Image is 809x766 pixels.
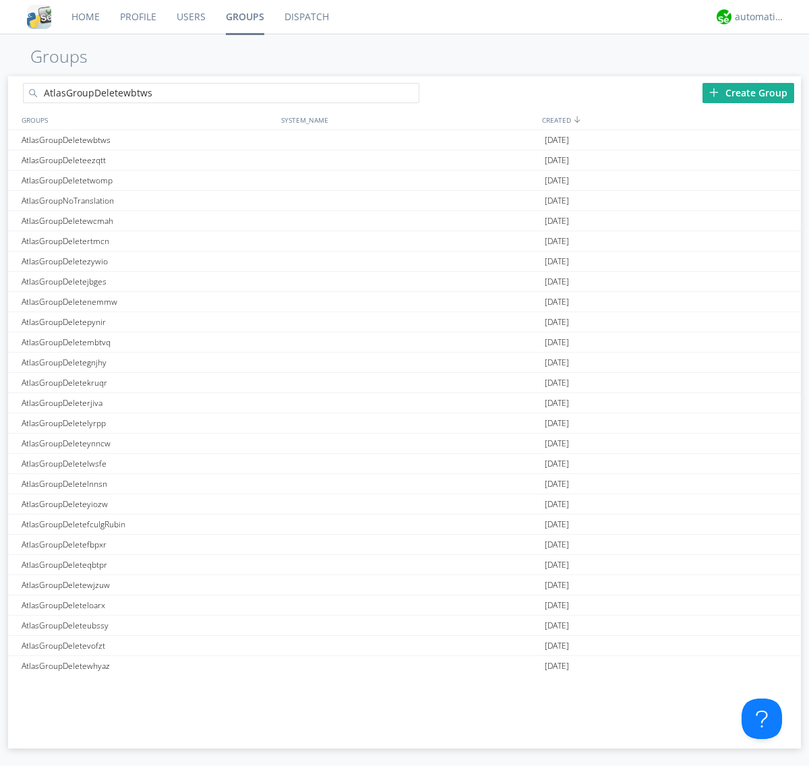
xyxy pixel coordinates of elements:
iframe: Toggle Customer Support [742,699,782,739]
span: [DATE] [545,474,569,494]
div: AtlasGroupDeletertmcn [18,231,278,251]
div: AtlasGroupDeleteynncw [18,434,278,453]
span: [DATE] [545,171,569,191]
span: [DATE] [545,494,569,514]
span: [DATE] [545,211,569,231]
span: [DATE] [545,332,569,353]
span: [DATE] [545,373,569,393]
div: AtlasGroupDeletekruqr [18,373,278,392]
div: SYSTEM_NAME [278,110,539,129]
a: AtlasGroupNoTranslation[DATE] [8,191,801,211]
a: AtlasGroupDeleteezqtt[DATE] [8,150,801,171]
span: [DATE] [545,656,569,676]
span: [DATE] [545,231,569,252]
a: AtlasGroupDeletefculgRubin[DATE] [8,514,801,535]
div: AtlasGroupNoTranslation [18,191,278,210]
div: AtlasGroupDeleteyiozw [18,494,278,514]
div: CREATED [539,110,801,129]
span: [DATE] [545,150,569,171]
a: AtlasGroupDeletelwsfe[DATE] [8,454,801,474]
div: AtlasGroupDeletelwsfe [18,454,278,473]
span: [DATE] [545,312,569,332]
span: [DATE] [545,616,569,636]
span: [DATE] [545,454,569,474]
span: [DATE] [545,555,569,575]
img: d2d01cd9b4174d08988066c6d424eccd [717,9,731,24]
div: AtlasGroupDeletepynir [18,312,278,332]
a: AtlasGroupDeleteyiozw[DATE] [8,494,801,514]
span: [DATE] [545,353,569,373]
a: AtlasGroupDeleteubssy[DATE] [8,616,801,636]
a: AtlasGroupDeletewhyaz[DATE] [8,656,801,676]
div: AtlasGroupDeletevofzt [18,636,278,655]
span: [DATE] [545,595,569,616]
a: AtlasGroupDeletejbges[DATE] [8,272,801,292]
span: [DATE] [545,292,569,312]
div: AtlasGroupDeleteqbtpr [18,555,278,574]
span: [DATE] [545,434,569,454]
a: AtlasGroupDeletewcmah[DATE] [8,211,801,231]
span: [DATE] [545,535,569,555]
div: AtlasGroupDeleterjiva [18,393,278,413]
div: AtlasGroupDeletezywio [18,252,278,271]
span: [DATE] [545,252,569,272]
div: AtlasGroupDeleteezqtt [18,150,278,170]
div: AtlasGroupDeletembtvq [18,332,278,352]
div: AtlasGroupDeletenemmw [18,292,278,312]
div: AtlasGroupDeletewcmah [18,211,278,231]
a: AtlasGroupDeletekruqr[DATE] [8,373,801,393]
span: [DATE] [545,413,569,434]
a: AtlasGroupDeletefbpxr[DATE] [8,535,801,555]
span: [DATE] [545,575,569,595]
a: AtlasGroupDeletepynir[DATE] [8,312,801,332]
div: AtlasGroupDeletejbges [18,272,278,291]
span: [DATE] [545,191,569,211]
div: AtlasGroupDeletewbtws [18,130,278,150]
div: AtlasGroupDeletelyrpp [18,413,278,433]
span: [DATE] [545,393,569,413]
a: AtlasGroupDeletetwomp[DATE] [8,171,801,191]
div: AtlasGroupDeletefbpxr [18,535,278,554]
a: AtlasGroupDeletegnjhy[DATE] [8,353,801,373]
span: [DATE] [545,636,569,656]
a: AtlasGroupDeletelnnsn[DATE] [8,474,801,494]
div: GROUPS [18,110,274,129]
div: AtlasGroupDeletefculgRubin [18,514,278,534]
span: [DATE] [545,514,569,535]
div: AtlasGroupDeletewhyaz [18,656,278,676]
a: AtlasGroupDeleteqbtpr[DATE] [8,555,801,575]
a: AtlasGroupDeletewbtws[DATE] [8,130,801,150]
a: AtlasGroupDeleterjiva[DATE] [8,393,801,413]
a: AtlasGroupDeleteloarx[DATE] [8,595,801,616]
a: AtlasGroupDeleteynncw[DATE] [8,434,801,454]
a: AtlasGroupDeletertmcn[DATE] [8,231,801,252]
input: Search groups [23,83,419,103]
div: Create Group [702,83,794,103]
div: AtlasGroupDeleteloarx [18,595,278,615]
a: AtlasGroupDeletewjzuw[DATE] [8,575,801,595]
div: AtlasGroupDeletewjzuw [18,575,278,595]
div: AtlasGroupDeletegnjhy [18,353,278,372]
img: plus.svg [709,88,719,97]
img: cddb5a64eb264b2086981ab96f4c1ba7 [27,5,51,29]
a: AtlasGroupDeletevofzt[DATE] [8,636,801,656]
div: AtlasGroupDeletelnnsn [18,474,278,494]
a: AtlasGroupDeletenemmw[DATE] [8,292,801,312]
a: AtlasGroupDeletezywio[DATE] [8,252,801,272]
span: [DATE] [545,130,569,150]
div: automation+atlas [735,10,785,24]
div: AtlasGroupDeletetwomp [18,171,278,190]
a: AtlasGroupDeletelyrpp[DATE] [8,413,801,434]
a: AtlasGroupDeletembtvq[DATE] [8,332,801,353]
div: AtlasGroupDeleteubssy [18,616,278,635]
span: [DATE] [545,272,569,292]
